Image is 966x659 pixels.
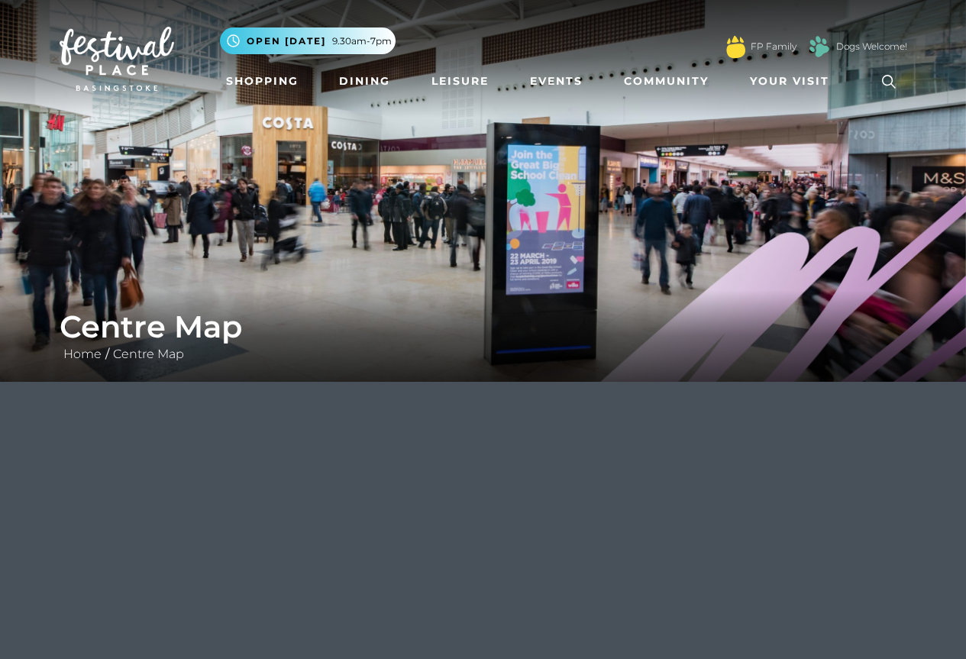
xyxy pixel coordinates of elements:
img: Festival Place Logo [60,27,174,91]
h1: Centre Map [60,309,907,345]
a: Community [618,67,715,95]
a: Home [60,347,105,361]
a: Leisure [425,67,495,95]
span: Your Visit [750,73,829,89]
a: Centre Map [109,347,188,361]
a: Dining [333,67,396,95]
a: Events [524,67,589,95]
a: Your Visit [744,67,843,95]
div: / [48,309,919,363]
span: 9.30am-7pm [332,34,392,48]
a: Dogs Welcome! [836,40,907,53]
button: Open [DATE] 9.30am-7pm [220,27,396,54]
a: FP Family [751,40,796,53]
span: Open [DATE] [247,34,326,48]
a: Shopping [220,67,305,95]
